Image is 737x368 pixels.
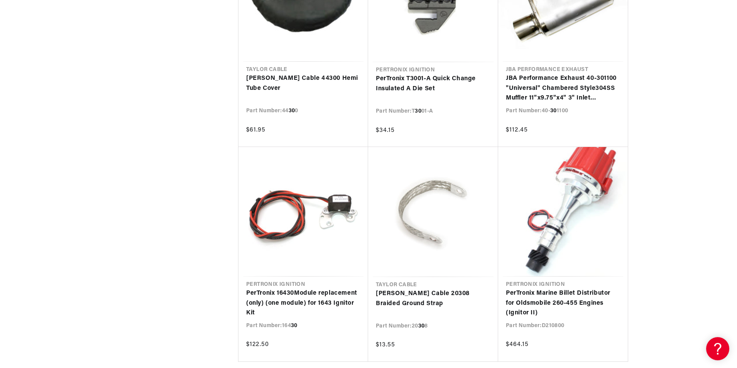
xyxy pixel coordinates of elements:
a: JBA Performance Exhaust 40-301100 "Universal" Chambered Style304SS Muffler 11"x9.75"x4" 3" Inlet ... [506,74,620,103]
a: [PERSON_NAME] Cable 44300 Hemi Tube Cover [246,74,360,93]
a: PerTronix Marine Billet Distributor for Oldsmobile 260-455 Engines (Ignitor II) [506,289,620,318]
a: [PERSON_NAME] Cable 20308 Braided Ground Strap [376,289,490,309]
a: PerTronix 16430Module replacement (only) (one module) for 1643 Ignitor Kit [246,289,360,318]
a: PerTronix T3001-A Quick Change Insulated A Die Set [376,74,490,94]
